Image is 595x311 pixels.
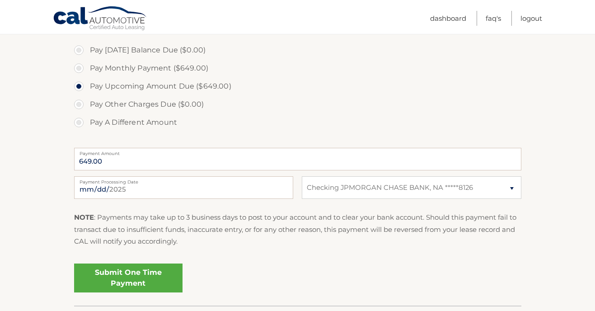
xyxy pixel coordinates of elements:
[74,148,521,170] input: Payment Amount
[74,213,94,221] strong: NOTE
[520,11,542,26] a: Logout
[74,176,293,199] input: Payment Date
[53,6,148,32] a: Cal Automotive
[74,41,521,59] label: Pay [DATE] Balance Due ($0.00)
[430,11,466,26] a: Dashboard
[74,59,521,77] label: Pay Monthly Payment ($649.00)
[74,113,521,132] label: Pay A Different Amount
[486,11,501,26] a: FAQ's
[74,212,521,247] p: : Payments may take up to 3 business days to post to your account and to clear your bank account....
[74,148,521,155] label: Payment Amount
[74,264,183,292] a: Submit One Time Payment
[74,95,521,113] label: Pay Other Charges Due ($0.00)
[74,77,521,95] label: Pay Upcoming Amount Due ($649.00)
[74,176,293,184] label: Payment Processing Date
